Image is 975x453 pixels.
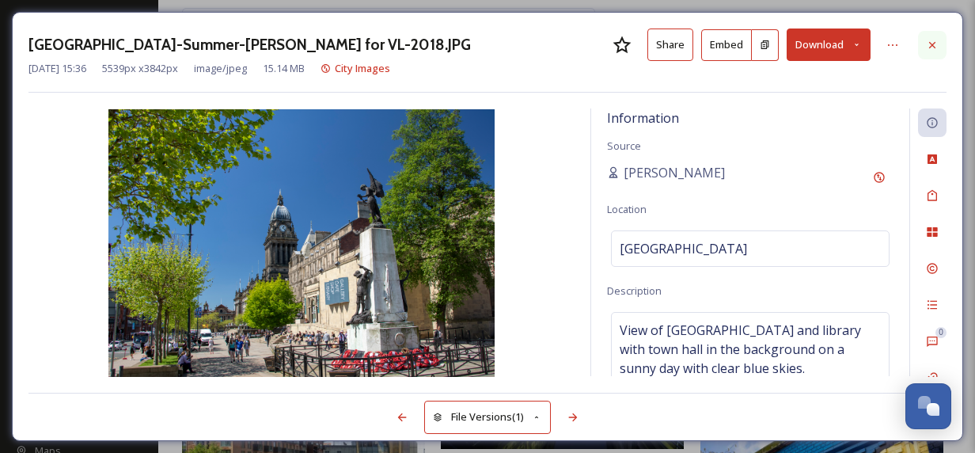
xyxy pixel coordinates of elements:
span: image/jpeg [194,61,247,76]
button: Embed [701,29,752,61]
span: Information [607,109,679,127]
span: [GEOGRAPHIC_DATA] [620,239,747,258]
button: Download [787,29,871,61]
span: [DATE] 15:36 [28,61,86,76]
img: Leeds%20Town%20Hall-Summer-cCarl%20Milner%20for%20VL-2018-Carl%2520Milner%2520for%2520LCC%2520%25... [28,109,575,377]
span: 15.14 MB [263,61,305,76]
button: Share [647,29,693,61]
span: 5539 px x 3842 px [102,61,178,76]
span: City Images [335,61,390,75]
span: View of [GEOGRAPHIC_DATA] and library with town hall in the background on a sunny day with clear ... [620,321,881,378]
div: 0 [935,327,947,338]
button: Open Chat [905,383,951,429]
h3: [GEOGRAPHIC_DATA]-Summer-[PERSON_NAME] for VL-2018.JPG [28,33,471,56]
span: Location [607,202,647,216]
span: Source [607,139,641,153]
span: [PERSON_NAME] [624,163,725,182]
span: Description [607,284,662,298]
button: File Versions(1) [424,401,551,433]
